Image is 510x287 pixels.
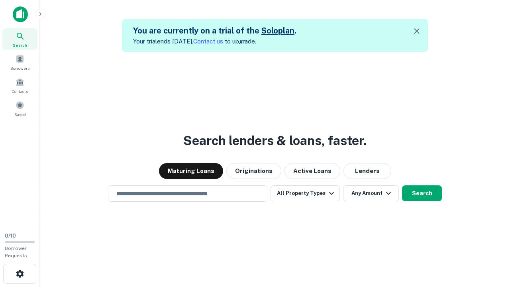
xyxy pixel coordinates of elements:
[470,223,510,261] iframe: Chat Widget
[284,163,340,179] button: Active Loans
[402,185,442,201] button: Search
[133,37,296,46] p: Your trial ends [DATE]. to upgrade.
[13,6,28,22] img: capitalize-icon.png
[183,131,367,150] h3: Search lenders & loans, faster.
[5,246,27,258] span: Borrower Requests
[133,25,296,37] h5: You are currently on a trial of the .
[2,28,37,50] a: Search
[343,163,391,179] button: Lenders
[2,98,37,119] a: Saved
[13,42,27,48] span: Search
[12,88,28,94] span: Contacts
[226,163,281,179] button: Originations
[261,26,294,35] a: Soloplan
[2,51,37,73] a: Borrowers
[343,185,399,201] button: Any Amount
[2,75,37,96] a: Contacts
[159,163,223,179] button: Maturing Loans
[271,185,340,201] button: All Property Types
[10,65,29,71] span: Borrowers
[14,111,26,118] span: Saved
[5,233,16,239] span: 0 / 10
[193,38,223,45] a: Contact us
